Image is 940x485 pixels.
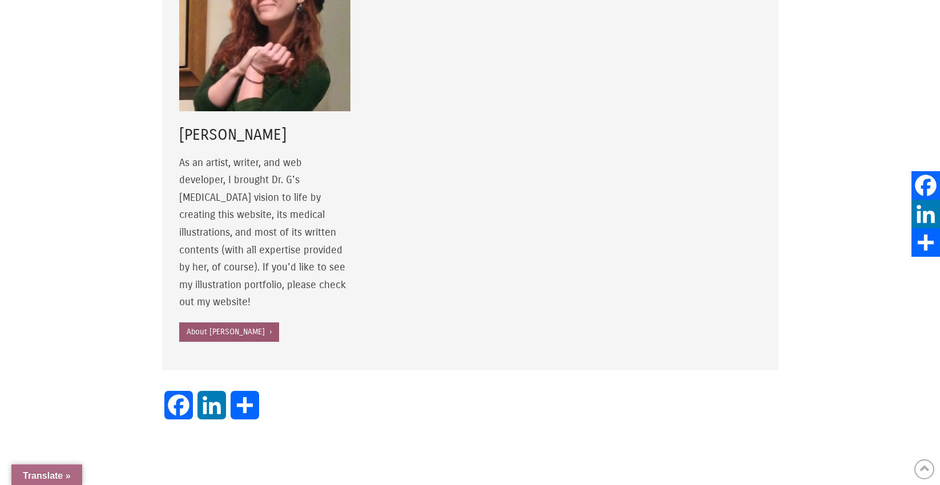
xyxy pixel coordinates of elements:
[162,391,195,431] a: Facebook
[179,124,350,146] h5: [PERSON_NAME]
[195,391,228,431] a: LinkedIn
[914,459,934,479] a: Back to Top
[911,200,940,228] a: LinkedIn
[911,171,940,200] a: Facebook
[179,322,279,342] a: About [PERSON_NAME] ›
[228,391,261,431] a: Share
[23,471,71,480] span: Translate »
